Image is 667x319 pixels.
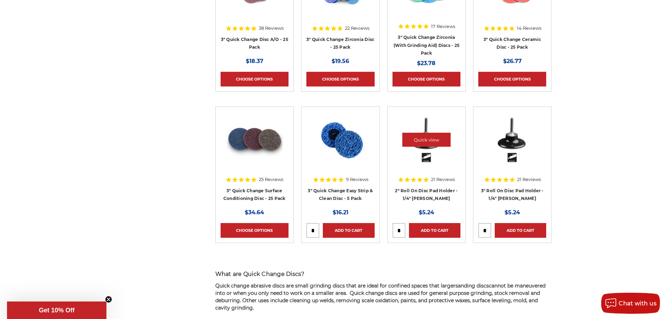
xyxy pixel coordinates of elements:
a: 3" Quick Change Zirconia Disc - 25 Pack [306,37,374,50]
span: 21 Reviews [517,177,541,182]
span: What are Quick Change Discs? [215,271,305,277]
span: $34.64 [245,209,264,216]
a: Choose Options [221,72,289,86]
button: Close teaser [105,296,112,303]
a: 3 inch blue strip it quick change discs by BHA [306,112,374,180]
span: $23.78 [417,60,436,67]
a: 3" Quick Change Disc A/O - 25 Pack [221,37,288,50]
a: 3" Roll On Disc Pad Holder - 1/4" Shank [478,112,546,180]
span: 21 Reviews [431,177,455,182]
span: Get 10% Off [39,307,75,314]
span: cannot be maneuvered into or when you only need to work on a smaller area. Quick change discs are... [215,283,546,311]
a: 3-inch surface conditioning quick change disc by Black Hawk Abrasives [221,112,289,180]
button: Chat with us [601,293,660,314]
a: 3" Roll On Disc Pad Holder - 1/4" [PERSON_NAME] [481,188,544,201]
a: 2" Roll On Disc Pad Holder - 1/4" Shank [392,112,460,180]
span: $18.37 [246,58,263,64]
a: Choose Options [221,223,289,238]
a: Add to Cart [323,223,374,238]
a: Choose Options [478,72,546,86]
span: Quick change abrasive discs are small grinding discs that are ideal for confined spaces that larger [215,283,456,289]
a: 3" Quick Change Zirconia (With Grinding Aid) Discs - 25 Pack [394,35,460,56]
span: 38 Reviews [259,26,284,30]
a: Choose Options [392,72,460,86]
a: 2" Roll On Disc Pad Holder - 1/4" [PERSON_NAME] [395,188,458,201]
span: 25 Reviews [259,177,283,182]
a: 3" Quick Change Easy Strip & Clean Disc - 5 Pack [308,188,373,201]
a: Choose Options [306,72,374,86]
img: 2" Roll On Disc Pad Holder - 1/4" Shank [398,112,454,168]
span: 14 Reviews [517,26,541,30]
span: 17 Reviews [431,24,455,29]
span: $26.77 [503,58,522,64]
img: 3-inch surface conditioning quick change disc by Black Hawk Abrasives [227,112,283,168]
span: 9 Reviews [346,177,368,182]
span: $16.21 [333,209,348,216]
span: $5.24 [505,209,520,216]
span: $19.56 [332,58,349,64]
a: 3" Quick Change Surface Conditioning Disc - 25 Pack [223,188,286,201]
a: Quick view [402,133,451,147]
span: Chat with us [619,300,656,307]
img: 3" Roll On Disc Pad Holder - 1/4" Shank [484,112,540,168]
a: 3" Quick Change Ceramic Disc - 25 Pack [484,37,541,50]
a: Add to Cart [409,223,460,238]
div: Get 10% OffClose teaser [7,301,106,319]
a: Add to Cart [495,223,546,238]
a: sanding discs [456,283,489,289]
img: 3 inch blue strip it quick change discs by BHA [312,112,369,168]
span: 22 Reviews [345,26,369,30]
span: $5.24 [419,209,434,216]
